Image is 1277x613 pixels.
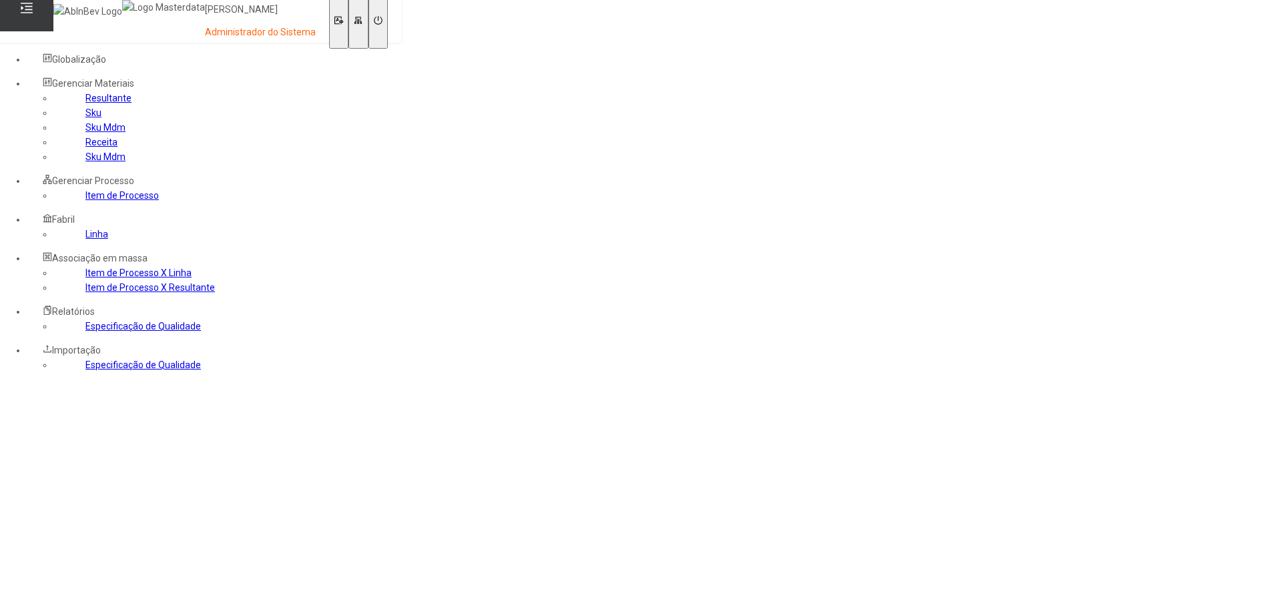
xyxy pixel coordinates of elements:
span: Gerenciar Materiais [52,78,134,89]
a: Sku Mdm [85,122,125,133]
a: Especificação de Qualidade [85,360,201,370]
span: Associação em massa [52,253,148,263]
a: Item de Processo X Linha [85,267,192,278]
p: Administrador do Sistema [205,26,316,39]
span: Relatórios [52,306,95,317]
a: Item de Processo X Resultante [85,282,215,293]
p: [PERSON_NAME] [205,3,316,17]
a: Especificação de Qualidade [85,321,201,332]
a: Sku [85,107,101,118]
a: Linha [85,229,108,239]
span: Importação [52,345,101,356]
a: Receita [85,137,117,147]
a: Sku Mdm [85,151,125,162]
a: Resultante [85,93,132,103]
a: Item de Processo [85,190,159,201]
img: AbInBev Logo [53,4,122,19]
span: Globalização [52,54,106,65]
span: Fabril [52,214,75,225]
span: Gerenciar Processo [52,175,134,186]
